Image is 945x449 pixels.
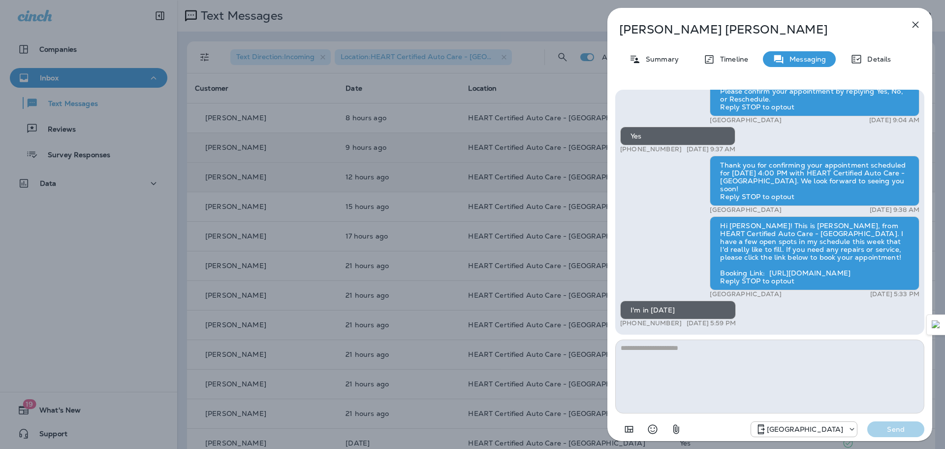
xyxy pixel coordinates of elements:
[620,301,736,319] div: I'm in [DATE]
[619,419,639,439] button: Add in a premade template
[870,290,919,298] p: [DATE] 5:33 PM
[641,55,679,63] p: Summary
[620,127,735,145] div: Yes
[710,116,781,124] p: [GEOGRAPHIC_DATA]
[619,23,888,36] p: [PERSON_NAME] [PERSON_NAME]
[869,116,919,124] p: [DATE] 9:04 AM
[710,156,919,206] div: Thank you for confirming your appointment scheduled for [DATE] 4:00 PM with HEART Certified Auto ...
[870,206,919,214] p: [DATE] 9:38 AM
[710,216,919,290] div: Hi [PERSON_NAME]! This is [PERSON_NAME], from HEART Certified Auto Care - [GEOGRAPHIC_DATA]. I ha...
[932,320,941,329] img: Detect Auto
[710,206,781,214] p: [GEOGRAPHIC_DATA]
[767,425,843,433] p: [GEOGRAPHIC_DATA]
[710,290,781,298] p: [GEOGRAPHIC_DATA]
[862,55,891,63] p: Details
[715,55,748,63] p: Timeline
[687,319,736,327] p: [DATE] 5:59 PM
[620,145,682,153] p: [PHONE_NUMBER]
[620,319,682,327] p: [PHONE_NUMBER]
[785,55,826,63] p: Messaging
[643,419,662,439] button: Select an emoji
[751,423,857,435] div: +1 (847) 262-3704
[687,145,735,153] p: [DATE] 9:37 AM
